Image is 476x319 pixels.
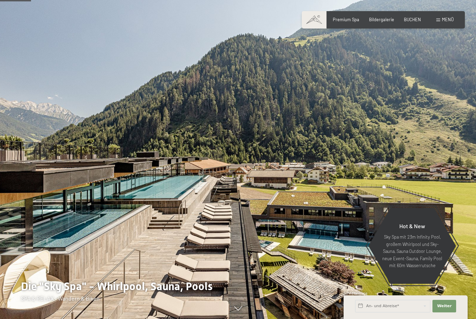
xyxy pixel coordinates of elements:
button: Weiter [432,300,456,312]
p: Sky Spa mit 23m Infinity Pool, großem Whirlpool und Sky-Sauna, Sauna Outdoor Lounge, neue Event-S... [382,233,443,269]
span: Weiter [437,303,452,309]
a: Bildergalerie [369,17,394,22]
span: Hot & New [399,223,425,229]
a: BUCHEN [404,17,421,22]
span: Schnellanfrage [344,291,368,295]
a: Hot & New Sky Spa mit 23m Infinity Pool, großem Whirlpool und Sky-Sauna, Sauna Outdoor Lounge, ne... [368,208,456,284]
a: Premium Spa [333,17,359,22]
span: Menü [442,17,454,22]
